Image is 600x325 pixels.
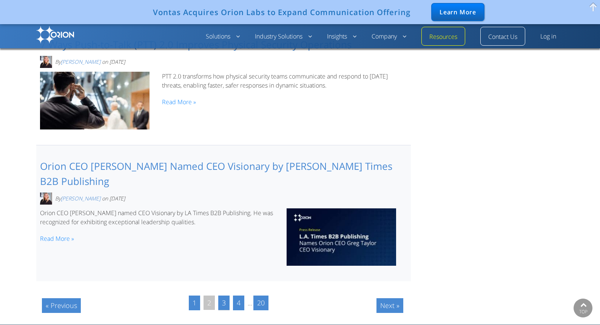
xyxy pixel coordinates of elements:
[372,32,406,41] a: Company
[40,193,52,205] img: Avatar photo
[61,195,100,202] a: [PERSON_NAME]
[255,32,312,41] a: Industry Solutions
[162,72,405,90] p: PTT 2.0 transforms how physical security teams communicate and respond to [DATE] threats, enablin...
[488,32,517,42] a: Contact Us
[464,237,600,325] iframe: Chat Widget
[206,32,240,41] a: Solutions
[40,56,52,68] img: Avatar photo
[110,195,125,202] time: [DATE]
[431,3,484,21] div: Learn More
[42,298,81,313] a: « Previous
[376,298,403,313] a: Next »
[248,299,252,307] span: …
[110,58,125,65] time: [DATE]
[40,68,153,133] img: 7 Ways Push-to-Talk 2.0 Improves Physical Security Operations
[61,58,100,66] a: [PERSON_NAME]
[55,58,102,66] span: By
[204,296,215,310] span: 2
[429,32,457,42] a: Resources
[36,26,74,43] img: Orion
[40,159,392,188] a: Orion CEO [PERSON_NAME] Named CEO Visionary by [PERSON_NAME] Times B2B Publishing
[162,97,196,107] a: Read More »
[102,195,108,202] span: on
[102,58,108,65] span: on
[327,32,356,41] a: Insights
[287,205,400,270] img: LA Times Names Orion CEO Visionary
[253,296,268,310] a: 20
[40,208,283,226] p: Orion CEO [PERSON_NAME] named CEO Visionary by LA Times B2B Publishing. He was recognized for exh...
[233,296,244,310] a: 4
[218,296,230,310] a: 3
[40,234,74,243] a: Read More »
[540,32,556,41] a: Log in
[55,195,102,202] span: By
[189,296,200,310] a: 1
[153,8,410,17] div: Vontas Acquires Orion Labs to Expand Communication Offering
[36,293,411,313] nav: Posts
